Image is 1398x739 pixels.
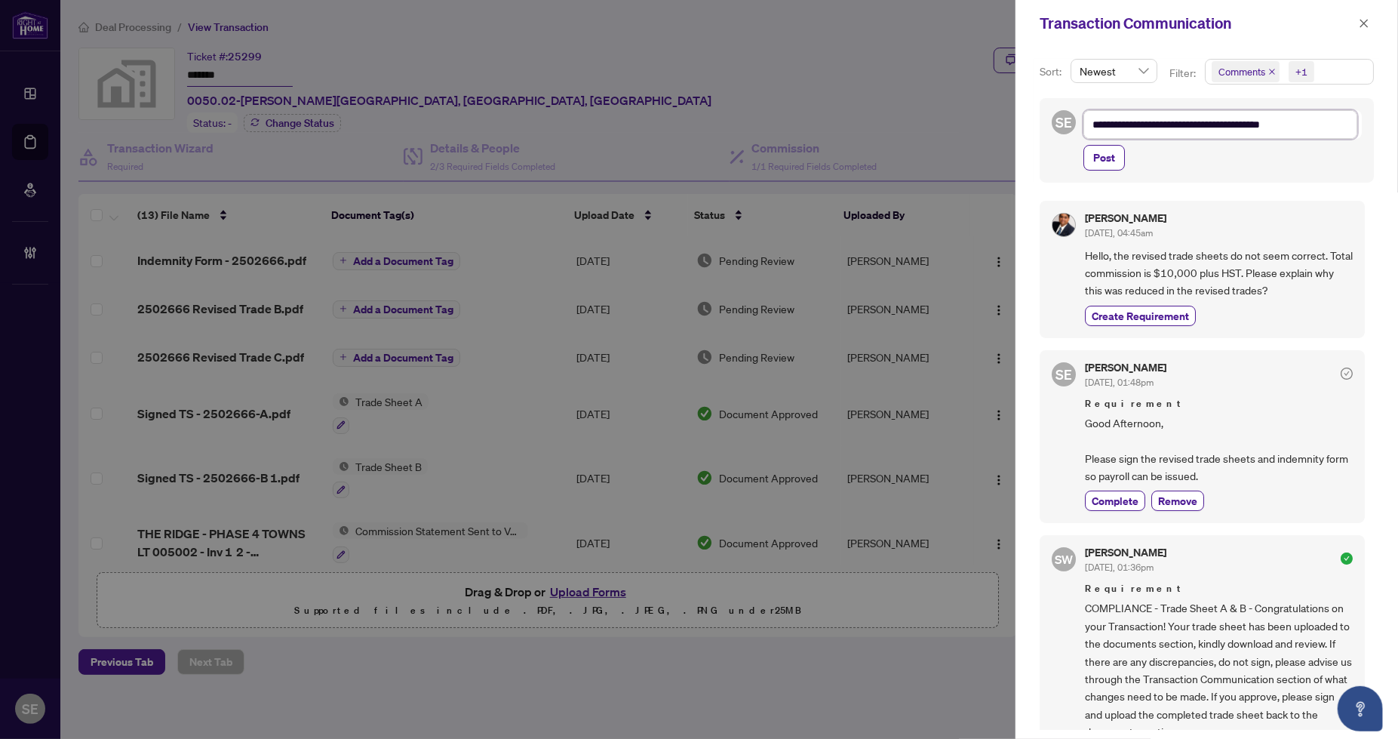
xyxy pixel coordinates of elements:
span: check-circle [1341,368,1353,380]
span: [DATE], 01:48pm [1085,377,1154,388]
span: SE [1055,364,1072,385]
span: Comments [1212,61,1280,82]
span: Comments [1218,64,1265,79]
span: SW [1055,550,1074,569]
span: Post [1093,146,1115,170]
span: Hello, the revised trade sheets do not seem correct. Total commission is $10,000 plus HST. Please... [1085,247,1353,300]
img: Profile Icon [1052,214,1075,236]
button: Remove [1151,491,1204,511]
span: Requirement [1085,396,1353,411]
span: Remove [1158,493,1197,509]
div: +1 [1295,64,1307,79]
span: close [1359,18,1369,29]
span: Requirement [1085,581,1353,596]
button: Create Requirement [1085,306,1196,326]
span: check-circle [1341,553,1353,565]
span: [DATE], 01:36pm [1085,562,1154,573]
h5: [PERSON_NAME] [1085,547,1166,558]
span: close [1268,68,1276,75]
h5: [PERSON_NAME] [1085,213,1166,223]
div: Transaction Communication [1040,12,1354,35]
span: Good Afternoon, Please sign the revised trade sheets and indemnity form so payroll can be issued. [1085,414,1353,485]
span: Newest [1080,60,1148,82]
p: Sort: [1040,63,1065,80]
button: Post [1083,145,1125,171]
button: Complete [1085,491,1145,511]
span: [DATE], 04:45am [1085,227,1153,239]
span: Create Requirement [1092,308,1189,324]
button: Open asap [1338,686,1383,731]
span: Complete [1092,493,1138,509]
p: Filter: [1169,65,1198,82]
h5: [PERSON_NAME] [1085,362,1166,373]
span: SE [1055,112,1072,133]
